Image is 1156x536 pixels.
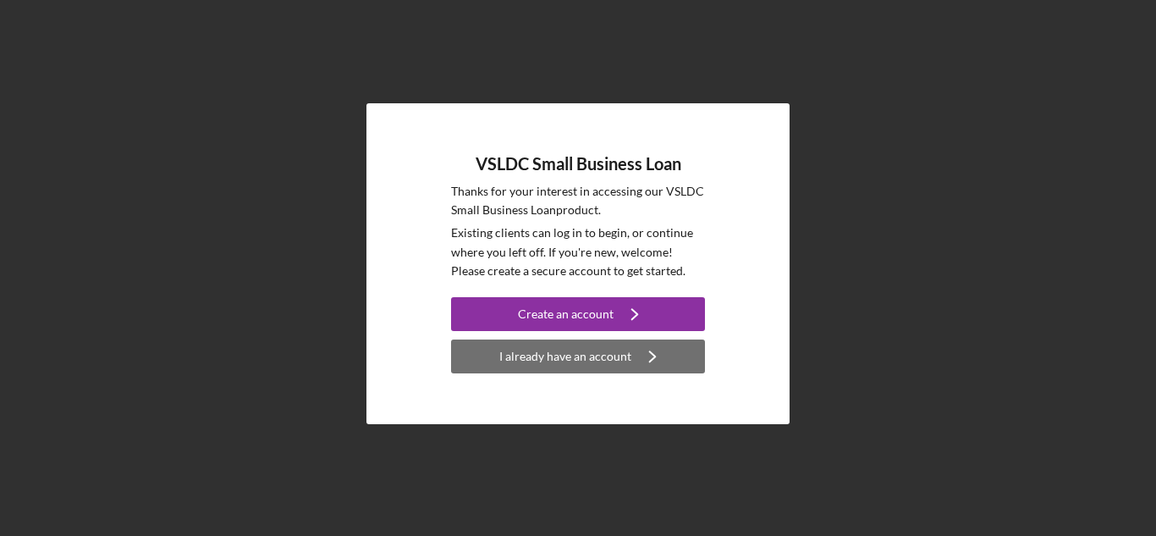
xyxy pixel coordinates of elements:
[451,340,705,373] button: I already have an account
[451,224,705,280] p: Existing clients can log in to begin, or continue where you left off. If you're new, welcome! Ple...
[451,297,705,335] a: Create an account
[451,182,705,220] p: Thanks for your interest in accessing our VSLDC Small Business Loan product.
[499,340,631,373] div: I already have an account
[476,154,681,174] h4: VSLDC Small Business Loan
[451,297,705,331] button: Create an account
[518,297,614,331] div: Create an account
